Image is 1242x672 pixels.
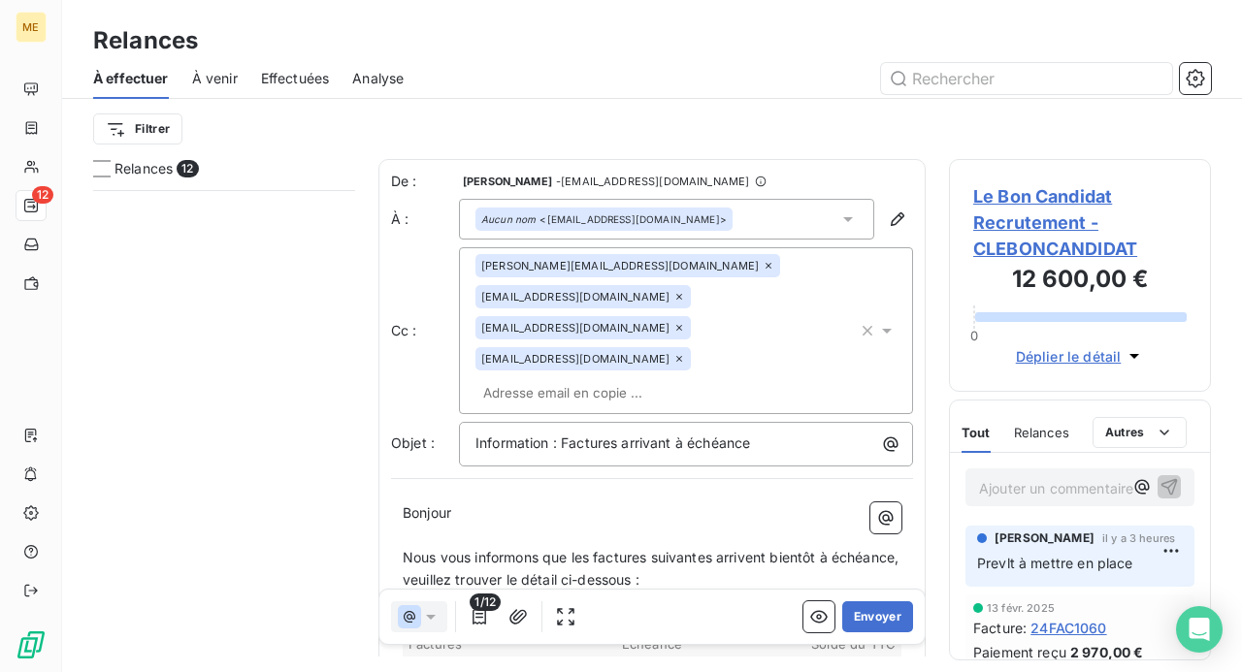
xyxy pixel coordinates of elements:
span: 2 970,00 € [1070,642,1144,662]
div: <[EMAIL_ADDRESS][DOMAIN_NAME]> [481,212,727,226]
span: [PERSON_NAME] [995,529,1095,547]
span: [EMAIL_ADDRESS][DOMAIN_NAME] [481,353,670,365]
span: De : [391,172,459,191]
input: Rechercher [881,63,1172,94]
span: Nous vous informons que les factures suivantes arrivent bientôt à échéance, veuillez trouver le d... [403,549,902,588]
span: Tout [962,425,991,440]
span: Effectuées [261,69,330,88]
label: À : [391,209,459,229]
span: [PERSON_NAME] [463,176,552,187]
input: Adresse email en copie ... [475,378,700,407]
em: Aucun nom [481,212,536,226]
button: Autres [1093,417,1187,448]
button: Filtrer [93,113,182,144]
span: À venir [192,69,238,88]
span: Facture : [973,618,1027,638]
span: 0 [970,328,978,343]
button: Envoyer [842,601,913,632]
span: - [EMAIL_ADDRESS][DOMAIN_NAME] [556,176,749,187]
span: Information : Factures arrivant à échéance [475,434,750,451]
span: 12 [177,160,198,177]
span: Prevlt à mettre en place [977,555,1133,571]
div: grid [93,190,355,672]
span: À effectuer [93,69,169,88]
div: ME [16,12,47,43]
span: Analyse [352,69,404,88]
span: Relances [114,159,173,178]
label: Cc : [391,321,459,340]
button: Déplier le détail [1010,345,1151,368]
span: Relances [1014,425,1069,440]
span: 12 [32,186,53,204]
span: 1/12 [470,593,501,611]
span: [EMAIL_ADDRESS][DOMAIN_NAME] [481,322,670,334]
span: [EMAIL_ADDRESS][DOMAIN_NAME] [481,291,670,303]
span: 24FAC1060 [1030,618,1106,638]
div: Open Intercom Messenger [1176,606,1223,653]
span: il y a 3 heures [1102,532,1175,544]
span: Bonjour [403,504,451,521]
h3: Relances [93,23,198,58]
img: Logo LeanPay [16,629,47,660]
span: [PERSON_NAME][EMAIL_ADDRESS][DOMAIN_NAME] [481,260,759,272]
span: Déplier le détail [1016,346,1122,367]
span: Le Bon Candidat Recrutement - CLEBONCANDIDAT [973,183,1187,262]
span: 13 févr. 2025 [987,602,1055,614]
span: Objet : [391,434,435,451]
span: Paiement reçu [973,642,1066,662]
h3: 12 600,00 € [973,262,1187,301]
